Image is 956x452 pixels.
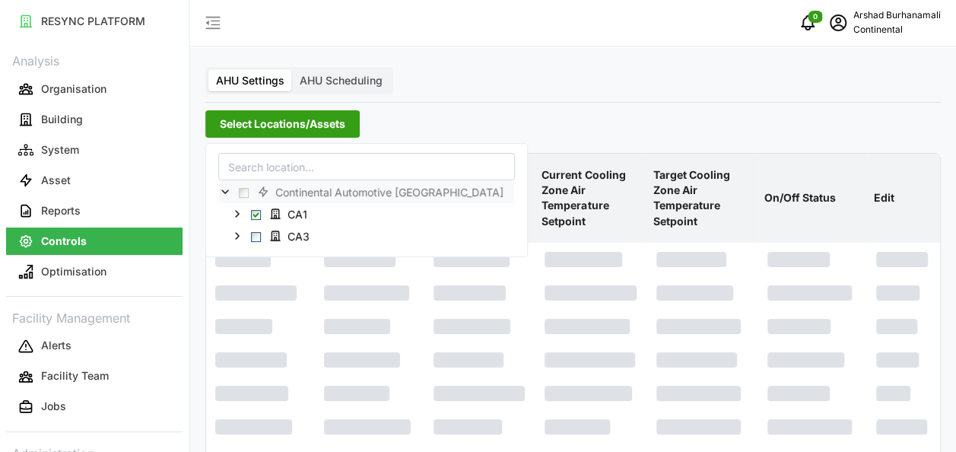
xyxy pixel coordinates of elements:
[6,393,183,421] button: Jobs
[41,173,71,188] p: Asset
[761,178,864,218] p: On/Off Status
[6,167,183,194] button: Asset
[218,153,515,180] input: Search location...
[6,165,183,196] a: Asset
[813,11,818,22] span: 0
[263,227,320,245] span: CA3
[6,106,183,133] button: Building
[220,111,345,137] span: Select Locations/Assets
[6,74,183,104] a: Organisation
[251,232,261,242] span: Select CA3
[650,155,755,241] p: Target Cooling Zone Air Temperature Setpoint
[6,361,183,392] a: Facility Team
[205,110,360,138] button: Select Locations/Assets
[300,74,383,87] span: AHU Scheduling
[792,8,823,38] button: notifications
[41,81,106,97] p: Organisation
[6,6,183,37] a: RESYNC PLATFORM
[823,8,853,38] button: schedule
[6,333,183,360] button: Alerts
[6,331,183,361] a: Alerts
[6,226,183,256] a: Controls
[41,338,71,353] p: Alerts
[870,178,937,218] p: Edit
[41,234,87,249] p: Controls
[251,210,261,220] span: Select CA1
[6,196,183,226] a: Reports
[6,363,183,390] button: Facility Team
[6,75,183,103] button: Organisation
[41,112,83,127] p: Building
[41,203,81,218] p: Reports
[205,143,528,257] div: Select Locations/Assets
[41,142,79,158] p: System
[6,197,183,224] button: Reports
[6,104,183,135] a: Building
[41,368,109,384] p: Facility Team
[41,264,106,279] p: Optimisation
[287,229,310,244] span: CA3
[538,155,643,241] p: Current Cooling Zone Air Temperature Setpoint
[6,256,183,287] a: Optimisation
[41,14,145,29] p: RESYNC PLATFORM
[6,49,183,71] p: Analysis
[6,306,183,328] p: Facility Management
[275,186,503,201] span: Continental Automotive [GEOGRAPHIC_DATA]
[6,135,183,165] a: System
[6,392,183,422] a: Jobs
[6,8,183,35] button: RESYNC PLATFORM
[6,136,183,164] button: System
[287,208,307,223] span: CA1
[263,205,318,224] span: CA1
[853,8,941,23] p: Arshad Burhanamali
[6,258,183,285] button: Optimisation
[6,228,183,255] button: Controls
[853,23,941,37] p: Continental
[216,74,284,87] span: AHU Settings
[251,183,514,202] span: Continental Automotive Singapore
[239,188,249,198] span: Select Continental Automotive Singapore
[41,399,66,414] p: Jobs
